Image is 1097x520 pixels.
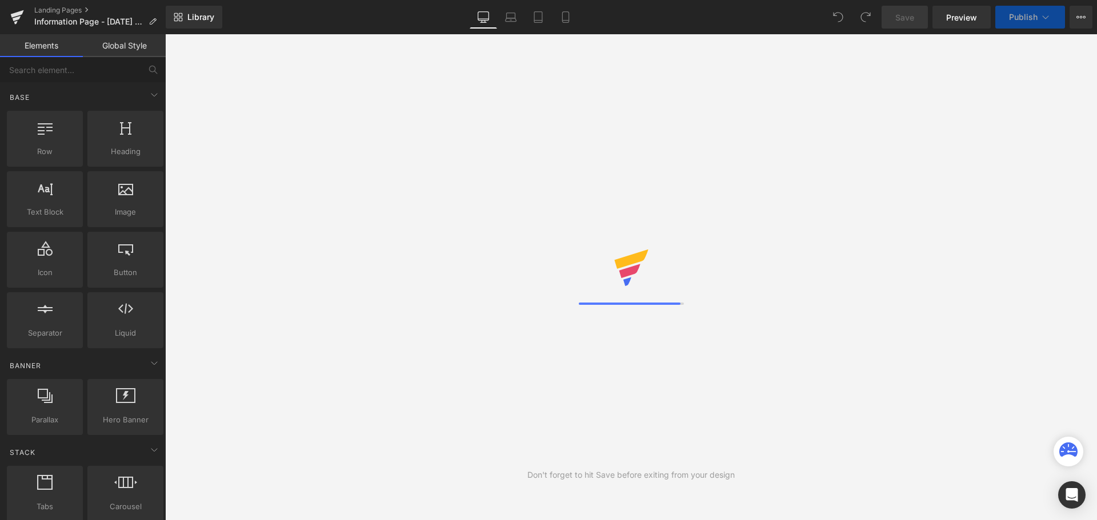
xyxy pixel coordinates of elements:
a: Laptop [497,6,525,29]
span: Heading [91,146,160,158]
span: Carousel [91,501,160,513]
a: Mobile [552,6,579,29]
span: Publish [1009,13,1038,22]
span: Image [91,206,160,218]
a: Landing Pages [34,6,166,15]
span: Save [895,11,914,23]
span: Tabs [10,501,79,513]
span: Hero Banner [91,414,160,426]
span: Information Page - [DATE] 10:27:18 [34,17,144,26]
span: Liquid [91,327,160,339]
span: Button [91,267,160,279]
span: Stack [9,447,37,458]
a: Desktop [470,6,497,29]
span: Icon [10,267,79,279]
a: Tablet [525,6,552,29]
span: Preview [946,11,977,23]
div: Open Intercom Messenger [1058,481,1086,509]
a: Global Style [83,34,166,57]
a: Preview [932,6,991,29]
button: Undo [827,6,850,29]
div: Don't forget to hit Save before exiting from your design [527,469,735,481]
button: More [1070,6,1092,29]
span: Row [10,146,79,158]
span: Library [187,12,214,22]
a: New Library [166,6,222,29]
span: Base [9,92,31,103]
button: Publish [995,6,1065,29]
span: Separator [10,327,79,339]
span: Banner [9,360,42,371]
span: Parallax [10,414,79,426]
span: Text Block [10,206,79,218]
button: Redo [854,6,877,29]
